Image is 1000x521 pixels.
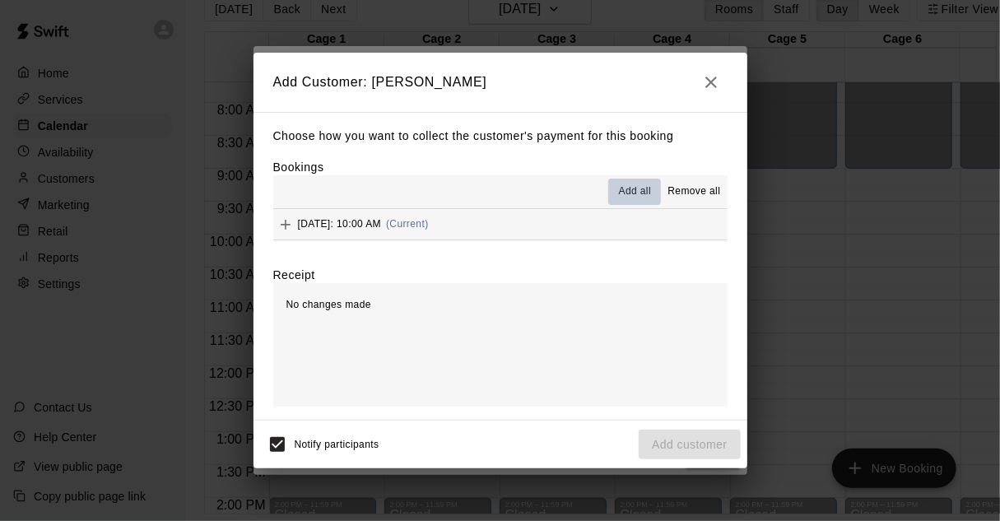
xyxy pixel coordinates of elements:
[667,184,720,200] span: Remove all
[253,53,747,112] h2: Add Customer: [PERSON_NAME]
[661,179,727,205] button: Remove all
[608,179,661,205] button: Add all
[273,126,728,147] p: Choose how you want to collect the customer's payment for this booking
[273,209,728,240] button: Add[DATE]: 10:00 AM(Current)
[273,160,324,174] label: Bookings
[295,439,379,450] span: Notify participants
[619,184,652,200] span: Add all
[286,299,371,310] span: No changes made
[298,218,382,230] span: [DATE]: 10:00 AM
[273,217,298,230] span: Add
[386,218,429,230] span: (Current)
[273,267,315,283] label: Receipt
